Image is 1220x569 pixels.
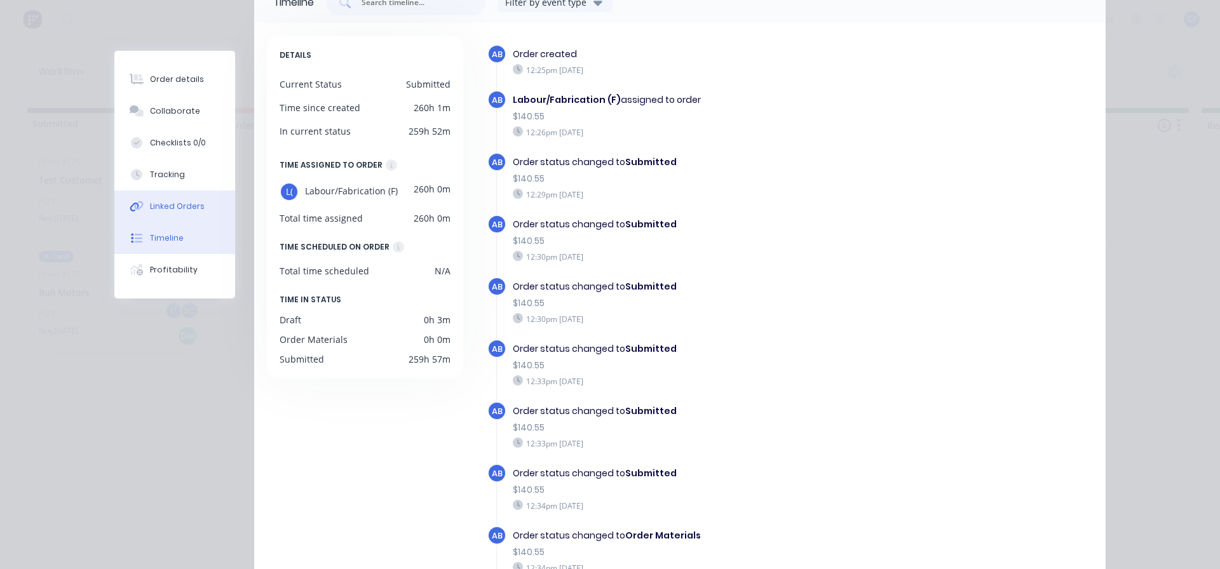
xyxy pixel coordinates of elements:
b: Submitted [625,405,677,417]
div: Checklists 0/0 [150,137,206,149]
div: In current status [280,124,351,138]
div: Time since created [280,101,360,114]
b: Submitted [625,280,677,293]
div: 12:33pm [DATE] [513,375,886,387]
span: TIME IN STATUS [280,293,341,307]
div: 12:26pm [DATE] [513,126,886,138]
span: AB [492,467,503,479]
div: 12:30pm [DATE] [513,251,886,262]
div: Profitability [150,264,198,276]
div: Current Status [280,77,342,91]
div: $140.55 [513,483,886,497]
button: Order details [114,64,235,95]
div: Order status changed to [513,405,886,418]
div: 260h 0m [414,211,451,225]
div: 260h 1m [414,101,451,114]
div: Linked Orders [150,201,205,212]
div: Collaborate [150,105,200,117]
div: Order Materials [280,333,348,346]
div: $140.55 [513,110,886,123]
span: AB [492,405,503,417]
span: AB [492,156,503,168]
div: TIME SCHEDULED ON ORDER [280,240,390,254]
div: assigned to order [513,93,886,107]
div: Submitted [406,77,451,91]
span: AB [492,281,503,293]
div: Draft [280,313,301,326]
button: Linked Orders [114,191,235,222]
button: Timeline [114,222,235,254]
div: N/A [435,264,451,278]
div: $140.55 [513,297,886,310]
b: Labour/Fabrication (F) [513,93,621,106]
div: 12:34pm [DATE] [513,500,886,511]
div: 259h 57m [409,352,451,366]
div: Order status changed to [513,218,886,231]
div: L( [280,182,299,201]
div: $140.55 [513,234,886,248]
span: AB [492,530,503,542]
div: Order status changed to [513,280,886,293]
div: 260h 0m [414,182,451,201]
div: 12:29pm [DATE] [513,189,886,200]
div: Order status changed to [513,529,886,542]
b: Submitted [625,156,677,168]
div: Order status changed to [513,467,886,480]
div: Total time scheduled [280,264,369,278]
div: 0h 0m [424,333,451,346]
button: Checklists 0/0 [114,127,235,159]
button: Profitability [114,254,235,286]
span: AB [492,343,503,355]
span: AB [492,218,503,231]
div: 12:33pm [DATE] [513,438,886,449]
div: Tracking [150,169,185,180]
div: $140.55 [513,172,886,185]
div: TIME ASSIGNED TO ORDER [280,158,383,172]
span: Labour/Fabrication (F) [305,182,398,201]
div: $140.55 [513,359,886,372]
div: 12:25pm [DATE] [513,64,886,76]
b: Order Materials [625,529,701,542]
button: Collaborate [114,95,235,127]
b: Submitted [625,342,677,355]
div: Submitted [280,352,324,366]
div: 12:30pm [DATE] [513,313,886,325]
span: AB [492,94,503,106]
div: Order created [513,48,886,61]
div: $140.55 [513,546,886,559]
div: Order details [150,74,204,85]
div: 0h 3m [424,313,451,326]
div: Timeline [150,232,184,244]
button: Tracking [114,159,235,191]
div: Order status changed to [513,156,886,169]
div: 259h 52m [409,124,451,138]
div: Total time assigned [280,211,363,225]
span: DETAILS [280,48,311,62]
div: $140.55 [513,421,886,434]
b: Submitted [625,467,677,479]
div: Order status changed to [513,342,886,356]
b: Submitted [625,218,677,231]
span: AB [492,48,503,60]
